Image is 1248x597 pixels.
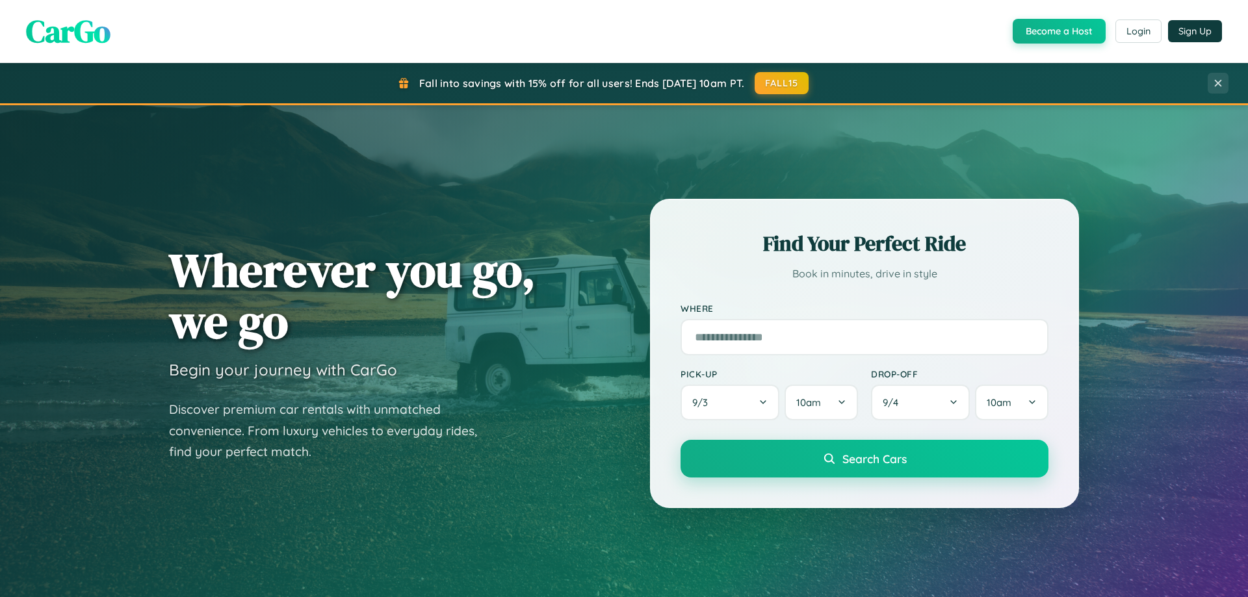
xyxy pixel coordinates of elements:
[681,264,1048,283] p: Book in minutes, drive in style
[883,396,905,409] span: 9 / 4
[26,10,110,53] span: CarGo
[1013,19,1106,44] button: Become a Host
[975,385,1048,420] button: 10am
[692,396,714,409] span: 9 / 3
[169,399,494,463] p: Discover premium car rentals with unmatched convenience. From luxury vehicles to everyday rides, ...
[842,451,907,466] span: Search Cars
[169,244,536,347] h1: Wherever you go, we go
[169,360,397,379] h3: Begin your journey with CarGo
[419,77,745,90] span: Fall into savings with 15% off for all users! Ends [DATE] 10am PT.
[871,385,970,420] button: 9/4
[1168,20,1222,42] button: Sign Up
[1115,19,1162,43] button: Login
[681,368,858,379] label: Pick-up
[681,440,1048,477] button: Search Cars
[871,368,1048,379] label: Drop-off
[785,385,858,420] button: 10am
[681,303,1048,314] label: Where
[681,229,1048,258] h2: Find Your Perfect Ride
[681,385,779,420] button: 9/3
[987,396,1011,409] span: 10am
[796,396,821,409] span: 10am
[755,72,809,94] button: FALL15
